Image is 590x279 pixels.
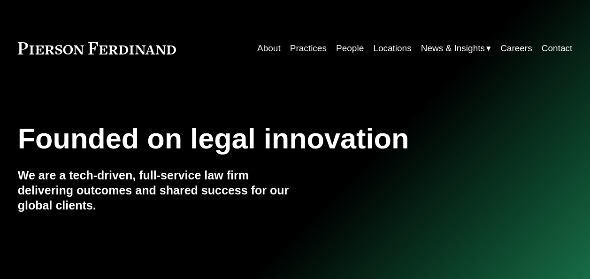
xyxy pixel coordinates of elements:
[290,39,327,57] a: Practices
[18,122,480,155] h1: Founded on legal innovation
[257,39,281,57] a: About
[18,168,295,213] h4: We are a tech-driven, full-service law firm delivering outcomes and shared success for our global...
[373,39,411,57] a: Locations
[421,39,491,57] a: folder dropdown
[421,40,485,56] span: News & Insights
[336,39,364,57] a: People
[500,39,532,57] a: Careers
[542,39,572,57] a: Contact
